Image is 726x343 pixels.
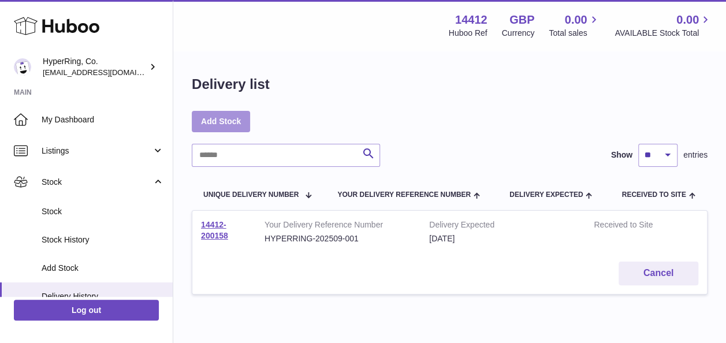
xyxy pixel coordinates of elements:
button: Cancel [619,262,698,285]
span: Delivery History [42,291,164,302]
a: 14412-200158 [201,220,228,240]
h1: Delivery list [192,75,270,94]
span: Your Delivery Reference Number [337,191,471,199]
a: 0.00 AVAILABLE Stock Total [615,12,712,39]
a: 0.00 Total sales [549,12,600,39]
span: Total sales [549,28,600,39]
a: Add Stock [192,111,250,132]
strong: Received to Site [594,219,669,233]
div: HyperRing, Co. [43,56,147,78]
strong: Delivery Expected [429,219,576,233]
strong: GBP [509,12,534,28]
strong: Your Delivery Reference Number [265,219,412,233]
div: Currency [502,28,535,39]
span: Add Stock [42,263,164,274]
span: Received to Site [621,191,686,199]
div: [DATE] [429,233,576,244]
span: Unique Delivery Number [203,191,299,199]
div: Huboo Ref [449,28,487,39]
strong: 14412 [455,12,487,28]
div: HYPERRING-202509-001 [265,233,412,244]
span: 0.00 [565,12,587,28]
span: Stock [42,206,164,217]
img: internalAdmin-14412@internal.huboo.com [14,58,31,76]
span: My Dashboard [42,114,164,125]
span: entries [683,150,708,161]
a: Log out [14,300,159,320]
span: 0.00 [676,12,699,28]
span: AVAILABLE Stock Total [615,28,712,39]
span: Stock History [42,234,164,245]
span: [EMAIL_ADDRESS][DOMAIN_NAME] [43,68,170,77]
label: Show [611,150,632,161]
span: Delivery Expected [509,191,583,199]
span: Listings [42,146,152,156]
span: Stock [42,177,152,188]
